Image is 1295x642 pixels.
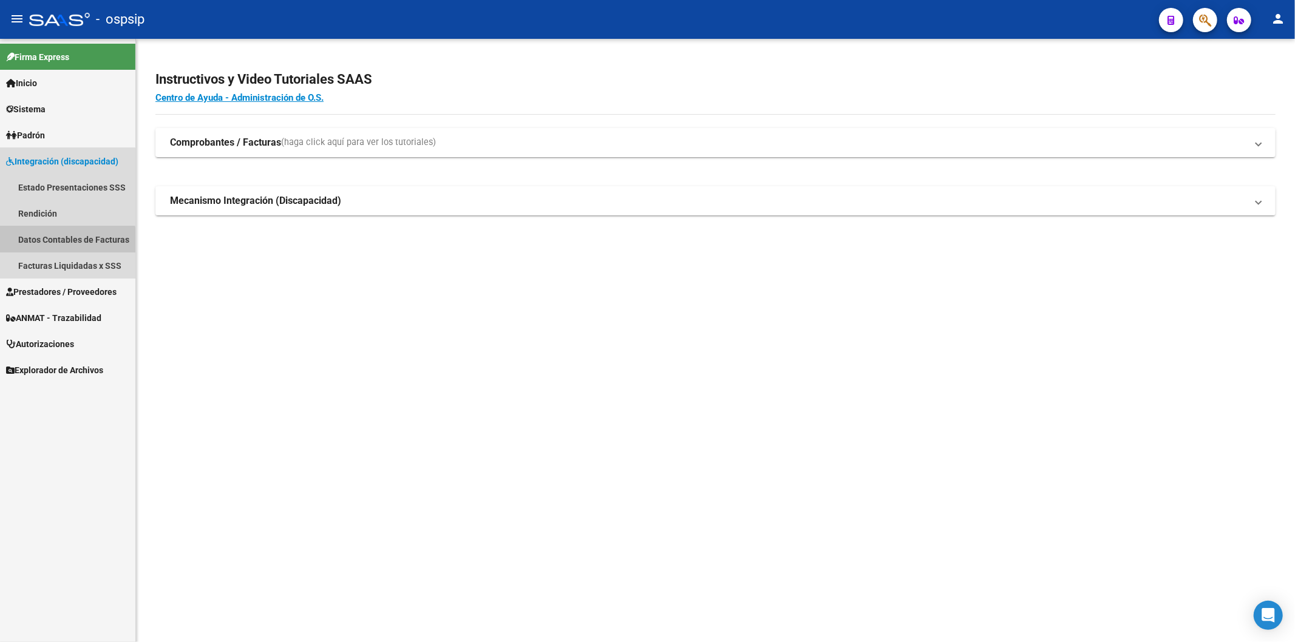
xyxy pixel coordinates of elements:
mat-icon: menu [10,12,24,26]
a: Centro de Ayuda - Administración de O.S. [155,92,324,103]
div: Open Intercom Messenger [1254,601,1283,630]
strong: Mecanismo Integración (Discapacidad) [170,194,341,208]
span: Integración (discapacidad) [6,155,118,168]
span: ANMAT - Trazabilidad [6,311,101,325]
strong: Comprobantes / Facturas [170,136,281,149]
mat-icon: person [1271,12,1285,26]
mat-expansion-panel-header: Mecanismo Integración (Discapacidad) [155,186,1276,215]
span: Autorizaciones [6,337,74,351]
span: Sistema [6,103,46,116]
span: Explorador de Archivos [6,363,103,377]
span: (haga click aquí para ver los tutoriales) [281,136,436,149]
span: Inicio [6,76,37,90]
span: Firma Express [6,50,69,64]
span: - ospsip [96,6,144,33]
h2: Instructivos y Video Tutoriales SAAS [155,68,1276,91]
mat-expansion-panel-header: Comprobantes / Facturas(haga click aquí para ver los tutoriales) [155,128,1276,157]
span: Padrón [6,129,45,142]
span: Prestadores / Proveedores [6,285,117,299]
